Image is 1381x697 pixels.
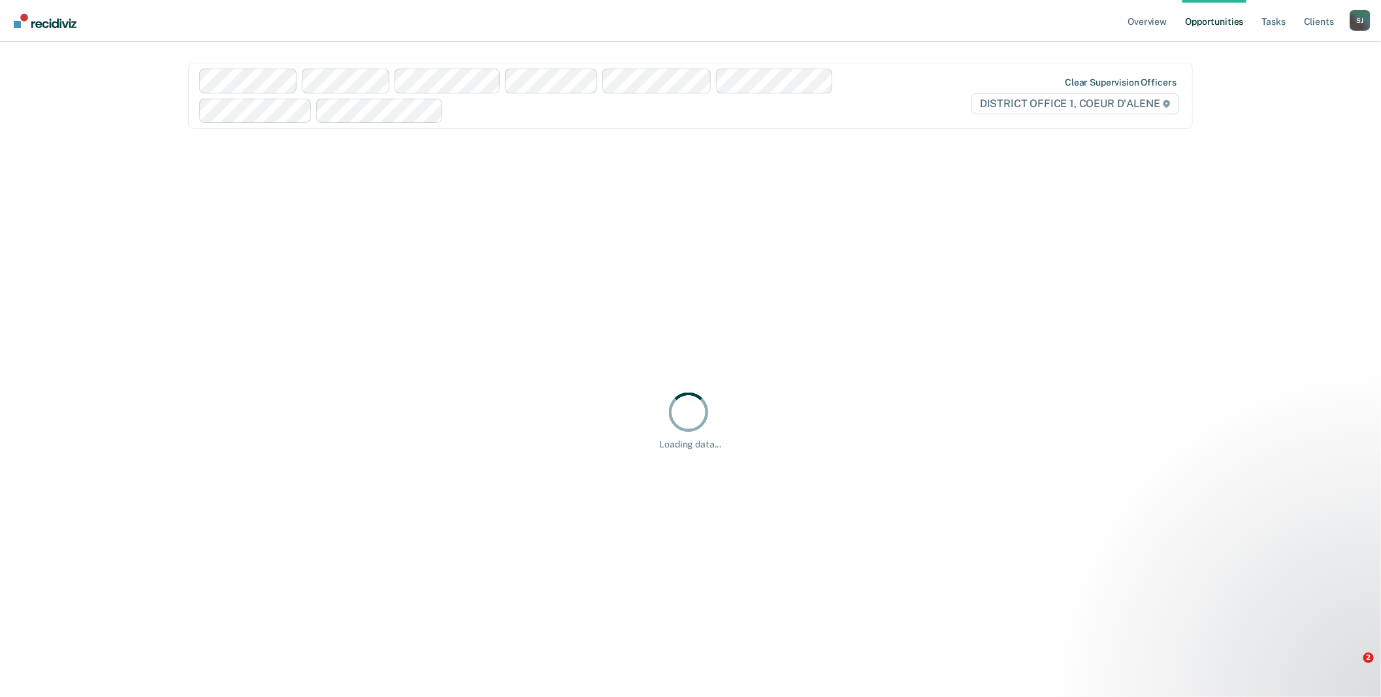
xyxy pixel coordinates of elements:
[1065,77,1176,88] div: Clear supervision officers
[971,93,1179,114] span: DISTRICT OFFICE 1, COEUR D'ALENE
[660,439,722,450] div: Loading data...
[1337,653,1368,684] iframe: Intercom live chat
[14,14,76,28] img: Recidiviz
[1363,653,1374,663] span: 2
[1350,10,1371,31] div: S J
[1350,10,1371,31] button: Profile dropdown button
